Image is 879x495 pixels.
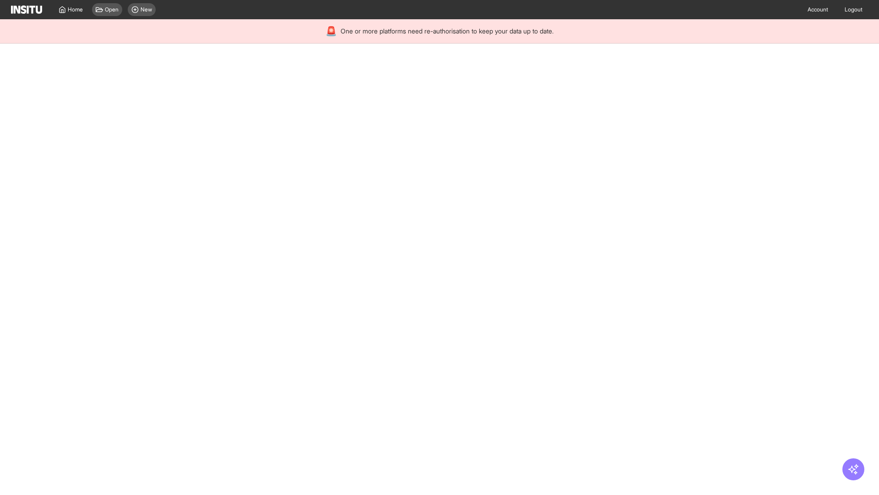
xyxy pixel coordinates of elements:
[68,6,83,13] span: Home
[105,6,119,13] span: Open
[141,6,152,13] span: New
[341,27,553,36] span: One or more platforms need re-authorisation to keep your data up to date.
[11,5,42,14] img: Logo
[326,25,337,38] div: 🚨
